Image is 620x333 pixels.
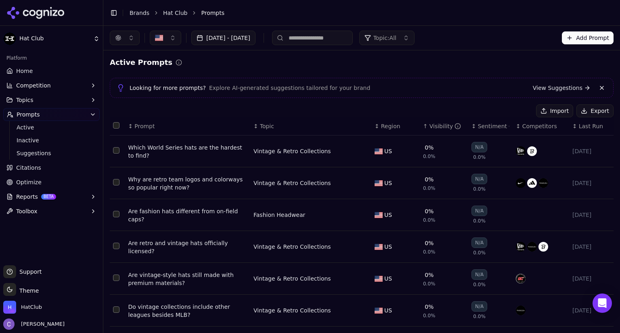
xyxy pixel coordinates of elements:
[375,308,383,314] img: US flag
[128,271,247,287] a: Are vintage-style hats still made with premium materials?
[527,178,537,188] img: adidas
[3,52,100,65] div: Platform
[3,108,100,121] button: Prompts
[3,65,100,77] a: Home
[163,9,187,17] a: Hat Club
[471,142,487,152] div: N/A
[538,178,548,188] img: mitchell & ness
[16,193,38,201] span: Reports
[516,274,526,283] img: cap city
[420,117,468,135] th: brandMentionRate
[572,275,610,283] div: [DATE]
[3,94,100,106] button: Topics
[576,104,614,117] button: Export
[130,84,206,92] span: Looking for more prompts?
[128,122,247,130] div: ↕Prompt
[113,122,119,129] button: Select all rows
[3,176,100,189] a: Optimize
[516,178,526,188] img: nike
[253,179,331,187] a: Vintage & Retro Collections
[16,207,38,215] span: Toolbox
[113,243,119,249] button: Select row 163
[579,122,603,130] span: Last Run
[471,174,487,184] div: N/A
[128,303,247,319] a: Do vintage collections include other leagues besides MLB?
[201,9,224,17] span: Prompts
[16,268,42,276] span: Support
[130,10,149,16] a: Brands
[17,149,87,157] span: Suggestions
[130,9,597,17] nav: breadcrumb
[572,211,610,219] div: [DATE]
[134,122,155,130] span: Prompt
[13,122,90,133] a: Active
[572,122,610,130] div: ↕Last Run
[569,117,614,135] th: Last Run
[572,179,610,187] div: [DATE]
[128,207,247,223] a: Are fashion hats different from on-field caps?
[381,122,400,130] span: Region
[384,147,392,155] span: US
[16,178,42,186] span: Optimize
[253,306,331,314] a: Vintage & Retro Collections
[375,212,383,218] img: US flag
[572,306,610,314] div: [DATE]
[13,148,90,159] a: Suggestions
[471,269,487,280] div: N/A
[191,31,256,45] button: [DATE] - [DATE]
[128,239,247,255] div: Are retro and vintage hats officially licensed?
[423,217,436,223] span: 0.0%
[3,32,16,45] img: Hat Club
[473,186,486,192] span: 0.0%
[18,321,65,328] span: [PERSON_NAME]
[113,147,119,154] button: Select row 160
[384,243,392,251] span: US
[473,313,486,320] span: 0.0%
[473,281,486,288] span: 0.0%
[16,287,39,294] span: Theme
[113,211,119,217] button: Select row 162
[113,306,119,313] button: Select row 165
[429,122,461,130] div: Visibility
[253,243,331,251] a: Vintage & Retro Collections
[478,122,509,130] div: Sentiment
[516,242,526,252] img: new era
[253,211,305,219] a: Fashion Headwear
[17,110,40,119] span: Prompts
[527,242,537,252] img: mitchell & ness
[471,301,487,312] div: N/A
[423,281,436,287] span: 0.0%
[468,117,513,135] th: sentiment
[375,122,417,130] div: ↕Region
[373,34,396,42] span: Topic: All
[423,153,436,160] span: 0.0%
[425,239,434,247] div: 0%
[375,180,383,186] img: US flag
[253,275,331,283] a: Vintage & Retro Collections
[16,81,51,89] span: Competition
[375,244,383,250] img: US flag
[253,122,368,130] div: ↕Topic
[19,35,90,42] span: Hat Club
[253,147,331,155] div: Vintage & Retro Collections
[423,312,436,319] span: 0.0%
[128,144,247,160] div: Which World Series hats are the hardest to find?
[16,164,41,172] span: Citations
[125,117,250,135] th: Prompt
[516,122,566,130] div: ↕Competitors
[155,34,163,42] img: United States
[593,293,612,313] div: Open Intercom Messenger
[3,190,100,203] button: ReportsBETA
[471,237,487,248] div: N/A
[209,84,370,92] span: Explore AI-generated suggestions tailored for your brand
[384,179,392,187] span: US
[471,122,509,130] div: ↕Sentiment
[538,242,548,252] img: mlb shop
[128,175,247,191] a: Why are retro team logos and colorways so popular right now?
[3,205,100,218] button: Toolbox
